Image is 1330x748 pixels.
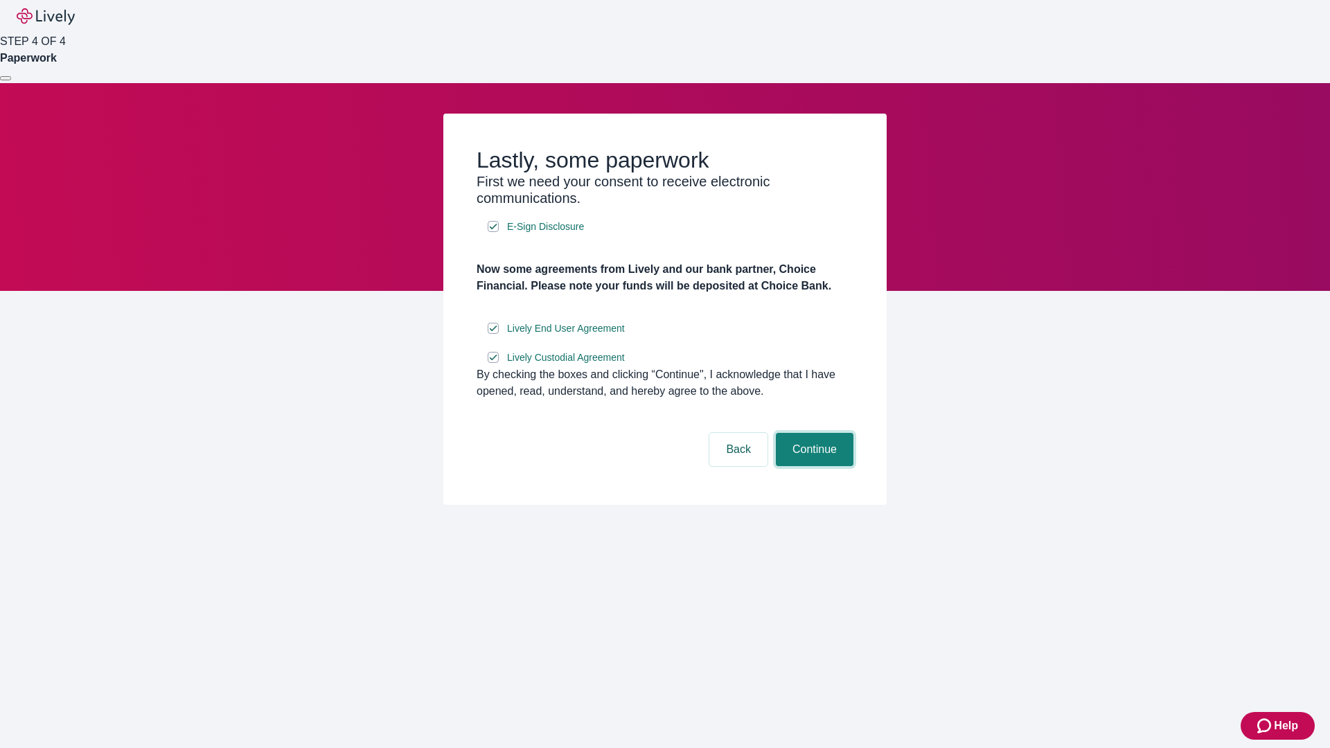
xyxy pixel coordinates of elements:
div: By checking the boxes and clicking “Continue", I acknowledge that I have opened, read, understand... [477,366,853,400]
a: e-sign disclosure document [504,349,628,366]
span: Lively End User Agreement [507,321,625,336]
button: Back [709,433,768,466]
svg: Zendesk support icon [1257,718,1274,734]
a: e-sign disclosure document [504,320,628,337]
h3: First we need your consent to receive electronic communications. [477,173,853,206]
span: Help [1274,718,1298,734]
span: E-Sign Disclosure [507,220,584,234]
img: Lively [17,8,75,25]
h4: Now some agreements from Lively and our bank partner, Choice Financial. Please note your funds wi... [477,261,853,294]
button: Zendesk support iconHelp [1241,712,1315,740]
h2: Lastly, some paperwork [477,147,853,173]
span: Lively Custodial Agreement [507,350,625,365]
button: Continue [776,433,853,466]
a: e-sign disclosure document [504,218,587,235]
